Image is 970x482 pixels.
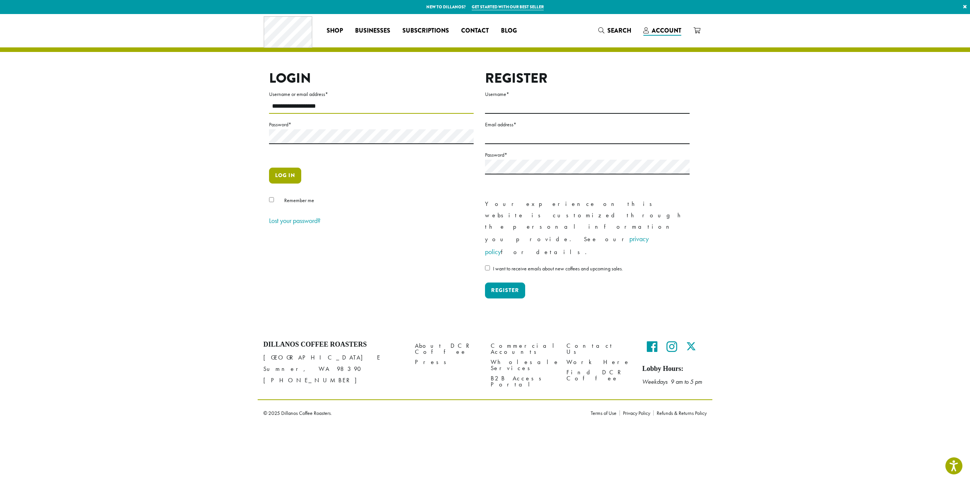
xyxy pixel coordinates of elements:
[269,168,301,184] button: Log in
[472,4,544,10] a: Get started with our best seller
[652,26,681,35] span: Account
[591,410,620,416] a: Terms of Use
[263,410,579,416] p: © 2025 Dillanos Coffee Roasters.
[485,283,525,298] button: Register
[485,70,690,86] h2: Register
[485,265,490,270] input: I want to receive emails about new coffees and upcoming sales.
[566,341,631,357] a: Contact Us
[566,367,631,384] a: Find DCR Coffee
[269,120,474,129] label: Password
[491,357,555,374] a: Wholesale Services
[620,410,653,416] a: Privacy Policy
[642,365,707,373] h5: Lobby Hours:
[284,197,314,204] span: Remember me
[263,352,404,386] p: [GEOGRAPHIC_DATA] E Sumner, WA 98390 [PHONE_NUMBER]
[653,410,707,416] a: Refunds & Returns Policy
[415,341,479,357] a: About DCR Coffee
[491,374,555,390] a: B2B Access Portal
[269,70,474,86] h2: Login
[493,265,623,272] span: I want to receive emails about new coffees and upcoming sales.
[491,341,555,357] a: Commercial Accounts
[485,150,690,160] label: Password
[321,25,349,37] a: Shop
[501,26,517,36] span: Blog
[642,378,702,386] em: Weekdays 9 am to 5 pm
[485,234,649,256] a: privacy policy
[461,26,489,36] span: Contact
[607,26,631,35] span: Search
[355,26,390,36] span: Businesses
[485,89,690,99] label: Username
[485,198,690,258] p: Your experience on this website is customized through the personal information you provide. See o...
[415,357,479,367] a: Press
[269,89,474,99] label: Username or email address
[592,24,637,37] a: Search
[485,120,690,129] label: Email address
[566,357,631,367] a: Work Here
[402,26,449,36] span: Subscriptions
[269,216,321,225] a: Lost your password?
[327,26,343,36] span: Shop
[263,341,404,349] h4: Dillanos Coffee Roasters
